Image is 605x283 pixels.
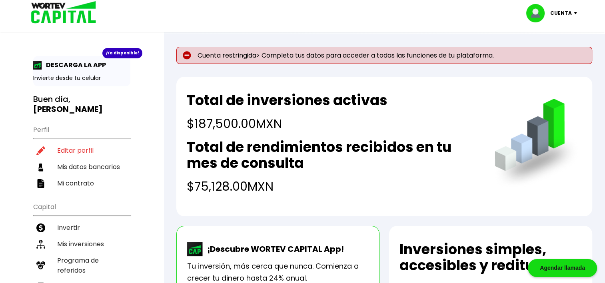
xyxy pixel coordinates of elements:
[203,243,344,255] p: ¡Descubre WORTEV CAPITAL App!
[187,92,387,108] h2: Total de inversiones activas
[187,177,479,195] h4: $75,128.00 MXN
[33,104,103,115] b: [PERSON_NAME]
[102,48,142,58] div: ¡Ya disponible!
[36,240,45,249] img: inversiones-icon.6695dc30.svg
[33,219,130,236] a: Invertir
[33,236,130,252] a: Mis inversiones
[572,12,583,14] img: icon-down
[33,142,130,159] a: Editar perfil
[36,179,45,188] img: contrato-icon.f2db500c.svg
[33,94,130,114] h3: Buen día,
[36,261,45,270] img: recomiendanos-icon.9b8e9327.svg
[399,241,582,273] h2: Inversiones simples, accesibles y redituables
[187,242,203,256] img: wortev-capital-app-icon
[187,115,387,133] h4: $187,500.00 MXN
[33,175,130,191] a: Mi contrato
[526,4,550,22] img: profile-image
[36,146,45,155] img: editar-icon.952d3147.svg
[42,60,106,70] p: DESCARGA LA APP
[36,223,45,232] img: invertir-icon.b3b967d7.svg
[550,7,572,19] p: Cuenta
[36,163,45,171] img: datos-icon.10cf9172.svg
[183,51,191,60] img: error-circle.027baa21.svg
[33,121,130,191] ul: Perfil
[33,159,130,175] a: Mis datos bancarios
[33,61,42,70] img: app-icon
[491,99,582,189] img: grafica.516fef24.png
[187,139,479,171] h2: Total de rendimientos recibidos en tu mes de consulta
[33,252,130,279] a: Programa de referidos
[176,47,592,64] p: Cuenta restringida> Completa tus datos para acceder a todas las funciones de tu plataforma.
[33,74,130,82] p: Invierte desde tu celular
[528,259,597,277] div: Agendar llamada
